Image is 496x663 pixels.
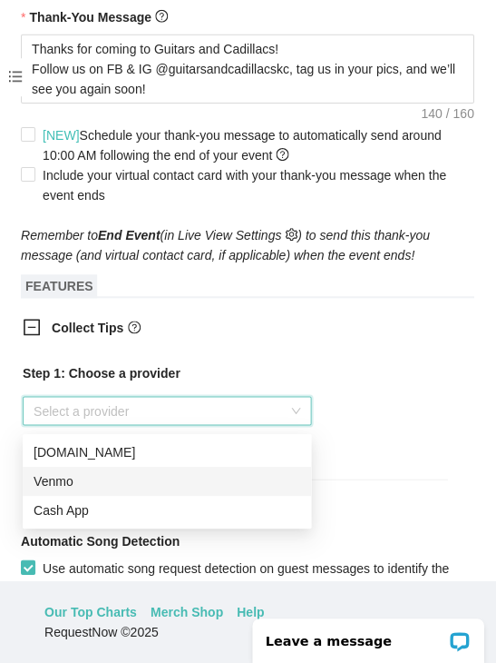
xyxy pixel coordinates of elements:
span: FEATURES [22,274,98,298]
span: Schedule your thank-you message to automatically send around 10:00 AM following the end of your e... [44,128,442,163]
span: [NEW] [44,128,80,143]
a: Our Top Charts [45,601,138,621]
span: minus-square [24,318,42,336]
b: Step 1: Choose a provider [24,365,180,380]
div: RequestNow © 2025 [45,621,446,641]
span: Include your virtual contact card with your thank-you message when the event ends [44,168,446,203]
span: setting [286,228,298,241]
div: Venmo [24,466,312,495]
span: Use automatic song request detection on guest messages to identify the titles and artists [36,558,474,598]
textarea: Thanks for coming to Guitars and Cadillacs! Follow us on FB & IG @guitarsandcadillacskc, tag us i... [22,35,474,104]
div: [DOMAIN_NAME] [34,441,301,461]
div: Collect Tipsquestion-circle [9,307,462,351]
iframe: LiveChat chat widget [241,606,496,663]
div: Cash App [34,500,301,520]
span: question-circle [277,148,289,161]
b: Thank-You Message [30,10,151,25]
div: PayPal.Me [24,437,312,466]
div: Cash App [24,495,312,524]
a: Help [238,601,265,621]
b: Collect Tips [53,321,124,335]
b: End Event [99,228,160,242]
i: Remember to (in Live View Settings ) to send this thank-you message (and virtual contact card, if... [22,228,430,262]
span: question-circle [156,10,169,23]
span: question-circle [129,321,141,333]
b: Automatic Song Detection [22,530,180,550]
a: Merch Shop [151,601,224,621]
div: Venmo [34,470,301,490]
